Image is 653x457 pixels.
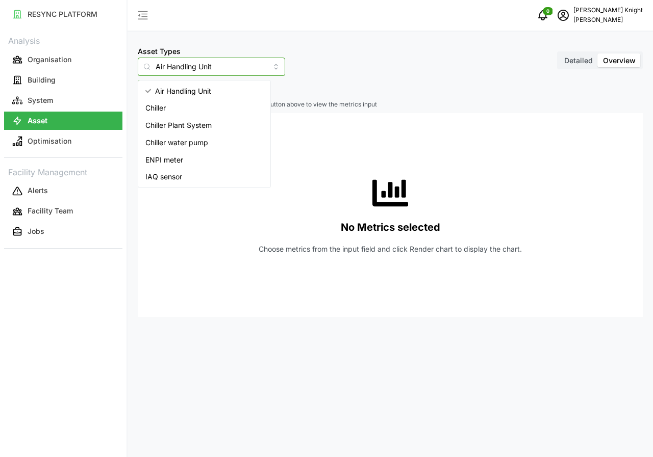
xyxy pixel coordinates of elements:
[564,56,593,65] span: Detailed
[28,9,97,19] p: RESYNC PLATFORM
[4,71,122,89] button: Building
[4,164,122,179] p: Facility Management
[4,131,122,151] a: Optimisation
[4,4,122,24] a: RESYNC PLATFORM
[28,116,47,126] p: Asset
[145,137,208,148] span: Chiller water pump
[145,102,166,114] span: Chiller
[4,70,122,90] a: Building
[259,244,522,254] p: Choose metrics from the input field and click Render chart to display the chart.
[4,181,122,201] a: Alerts
[138,46,181,57] label: Asset Types
[4,223,122,241] button: Jobs
[28,55,71,65] p: Organisation
[28,226,44,236] p: Jobs
[4,33,122,47] p: Analysis
[28,75,56,85] p: Building
[4,202,122,221] button: Facility Team
[341,219,440,236] p: No Metrics selected
[145,120,212,131] span: Chiller Plant System
[603,56,636,65] span: Overview
[155,86,211,97] span: Air Handling Unit
[573,15,643,25] p: [PERSON_NAME]
[4,182,122,200] button: Alerts
[4,132,122,150] button: Optimisation
[138,100,643,109] p: Select items in the 'Select Locations/Assets' button above to view the metrics input
[4,222,122,242] a: Jobs
[4,50,122,69] button: Organisation
[4,111,122,131] a: Asset
[533,5,553,25] button: notifications
[28,206,73,216] p: Facility Team
[28,185,48,196] p: Alerts
[145,154,183,166] span: ENPI meter
[4,112,122,130] button: Asset
[4,201,122,222] a: Facility Team
[546,8,549,15] span: 0
[573,6,643,15] p: [PERSON_NAME] Knight
[28,95,53,105] p: System
[4,5,122,23] button: RESYNC PLATFORM
[28,136,71,146] p: Optimisation
[145,171,182,182] span: IAQ sensor
[553,5,573,25] button: schedule
[4,90,122,111] a: System
[4,49,122,70] a: Organisation
[4,91,122,110] button: System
